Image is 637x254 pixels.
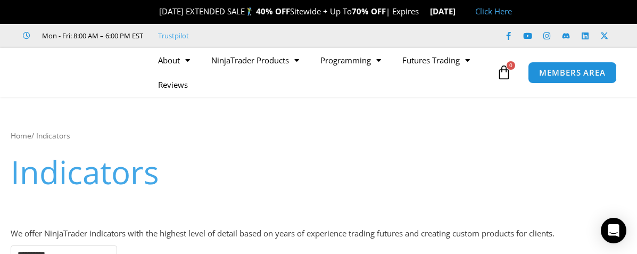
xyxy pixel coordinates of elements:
[601,218,626,243] div: Open Intercom Messenger
[392,48,481,72] a: Futures Trading
[158,29,189,42] a: Trustpilot
[528,62,617,84] a: MEMBERS AREA
[481,57,527,88] a: 0
[11,129,626,143] nav: Breadcrumb
[39,29,143,42] span: Mon - Fri: 8:00 AM – 6:00 PM EST
[20,53,134,92] img: LogoAI | Affordable Indicators – NinjaTrader
[245,7,253,15] img: 🏌️‍♂️
[310,48,392,72] a: Programming
[352,6,386,17] strong: 70% OFF
[201,48,310,72] a: NinjaTrader Products
[11,150,626,194] h1: Indicators
[475,6,512,17] a: Click Here
[430,6,465,17] strong: [DATE]
[256,6,290,17] strong: 40% OFF
[147,72,198,97] a: Reviews
[456,7,464,15] img: 🏭
[148,6,430,17] span: [DATE] EXTENDED SALE Sitewide + Up To | Expires
[11,130,31,141] a: Home
[507,61,515,70] span: 0
[11,226,626,241] p: We offer NinjaTrader indicators with the highest level of detail based on years of experience tra...
[147,48,201,72] a: About
[419,7,427,15] img: ⌛
[151,7,159,15] img: 🎉
[147,48,494,97] nav: Menu
[539,69,606,77] span: MEMBERS AREA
